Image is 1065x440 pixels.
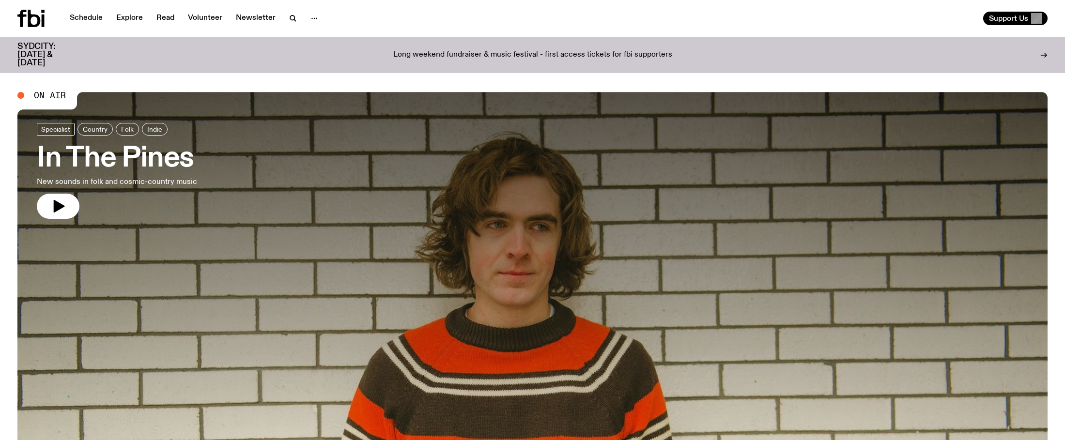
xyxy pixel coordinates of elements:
[147,126,162,133] span: Indie
[230,12,281,25] a: Newsletter
[37,123,197,219] a: In The PinesNew sounds in folk and cosmic-country music
[393,51,672,60] p: Long weekend fundraiser & music festival - first access tickets for fbi supporters
[142,123,168,136] a: Indie
[17,43,79,67] h3: SYDCITY: [DATE] & [DATE]
[83,126,108,133] span: Country
[37,123,75,136] a: Specialist
[151,12,180,25] a: Read
[41,126,70,133] span: Specialist
[37,176,197,188] p: New sounds in folk and cosmic-country music
[116,123,139,136] a: Folk
[121,126,134,133] span: Folk
[989,14,1028,23] span: Support Us
[34,91,66,100] span: On Air
[64,12,108,25] a: Schedule
[182,12,228,25] a: Volunteer
[983,12,1048,25] button: Support Us
[110,12,149,25] a: Explore
[37,145,197,172] h3: In The Pines
[77,123,113,136] a: Country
